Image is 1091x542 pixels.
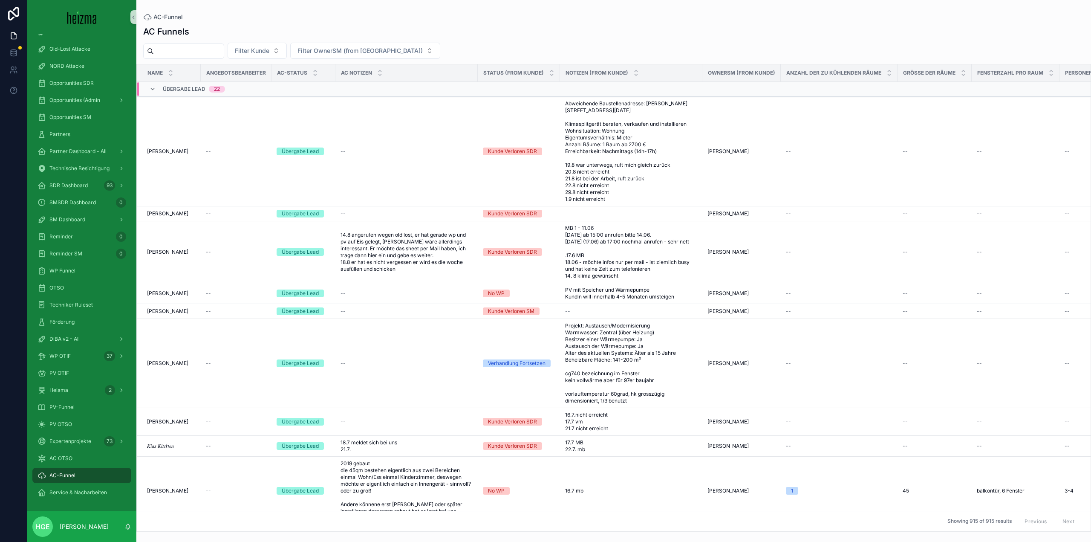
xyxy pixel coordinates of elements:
[282,307,319,315] div: Übergabe Lead
[786,443,791,449] span: --
[1065,360,1070,367] span: --
[977,487,1025,494] span: balkontür, 6 Fenster
[707,290,776,297] a: [PERSON_NAME]
[49,233,73,240] span: Reminder
[206,290,266,297] a: --
[903,308,908,315] span: --
[565,412,671,432] span: 16.7.nicht erreicht 17.7 vm 21.7 nicht erreicht
[49,319,75,325] span: Förderung
[49,370,69,377] span: PV OTIF
[707,487,749,494] span: [PERSON_NAME]
[341,360,473,367] a: --
[977,290,982,297] span: --
[116,232,126,242] div: 0
[903,290,908,297] span: --
[341,210,473,217] a: --
[707,148,749,155] span: [PERSON_NAME]
[49,114,91,121] span: Opportunities SM
[147,308,188,315] span: [PERSON_NAME]
[104,436,115,446] div: 73
[786,443,892,449] a: --
[786,290,791,297] span: --
[341,439,409,453] span: 18.7 meldet sich bei uns 21.7.
[488,290,505,297] div: No WP
[147,487,188,494] span: [PERSON_NAME]
[708,70,775,76] span: OwnerSM (from Kunde)
[143,26,189,38] h1: AC Funnels
[786,210,791,217] span: --
[147,443,196,449] a: 𝐾𝑖𝑎𝑠 𝐾𝑖𝑡𝑐ℎ𝑒𝑛
[32,348,131,364] a: WP OTIF37
[903,148,967,155] a: --
[147,418,188,425] span: [PERSON_NAME]
[903,487,967,494] a: 45
[341,148,473,155] a: --
[341,232,473,272] a: 14.8 angerufen wegen old lost, er hat gerade wp und pv auf Eis gelegt, [PERSON_NAME] wäre allerdi...
[903,249,908,255] span: --
[147,249,188,255] span: [PERSON_NAME]
[707,443,776,449] a: [PERSON_NAME]
[488,359,545,367] div: Verhandlung Fortsetzen
[27,34,136,511] div: scrollable content
[153,13,183,21] span: AC-Funnel
[206,148,266,155] a: --
[903,148,908,155] span: --
[903,418,967,425] a: --
[206,443,211,449] span: --
[67,10,97,24] img: App logo
[49,438,91,445] span: Expertenprojekte
[49,199,96,206] span: SMSDR Dashboard
[1065,443,1070,449] span: --
[206,487,266,494] a: --
[707,308,776,315] a: [PERSON_NAME]
[903,443,908,449] span: --
[977,308,1054,315] a: --
[116,197,126,208] div: 0
[32,246,131,261] a: Reminder SM0
[483,148,555,155] a: Kunde Verloren SDR
[32,297,131,313] a: Techniker Ruleset
[977,443,982,449] span: --
[277,210,330,217] a: Übergabe Lead
[786,148,892,155] a: --
[977,210,1054,217] a: --
[147,443,174,449] span: 𝐾𝑖𝑎𝑠 𝐾𝑖𝑡𝑐ℎ𝑒𝑛
[565,100,697,203] a: Abweichende Baustellenadresse: [PERSON_NAME][STREET_ADDRESS][DATE] Klimasplitgerät beraten, verka...
[32,365,131,381] a: PV OTIF
[206,360,266,367] a: --
[228,43,287,59] button: Select Button
[565,439,697,453] a: 17.7 MB 22.7. mb
[147,210,196,217] a: [PERSON_NAME]
[565,487,697,494] a: 16.7 mb
[32,263,131,278] a: WP Funnel
[488,148,537,155] div: Kunde Verloren SDR
[32,280,131,296] a: OTSO
[565,308,570,315] span: --
[565,308,697,315] a: --
[786,249,791,255] span: --
[903,360,967,367] a: --
[282,359,319,367] div: Übergabe Lead
[214,86,220,93] div: 22
[341,439,473,453] a: 18.7 meldet sich bei uns 21.7.
[977,148,982,155] span: --
[206,249,266,255] a: --
[32,229,131,244] a: Reminder0
[903,308,967,315] a: --
[488,210,537,217] div: Kunde Verloren SDR
[977,249,982,255] span: --
[49,353,71,359] span: WP OTIF
[903,210,967,217] a: --
[147,360,188,367] span: [PERSON_NAME]
[483,210,555,217] a: Kunde Verloren SDR
[341,70,372,76] span: AC Notizen
[32,178,131,193] a: SDR Dashboard93
[277,307,330,315] a: Übergabe Lead
[488,248,537,256] div: Kunde Verloren SDR
[483,307,555,315] a: Kunde Verloren SM
[147,418,196,425] a: [PERSON_NAME]
[206,308,266,315] a: --
[32,434,131,449] a: Expertenprojekte73
[707,360,776,367] a: [PERSON_NAME]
